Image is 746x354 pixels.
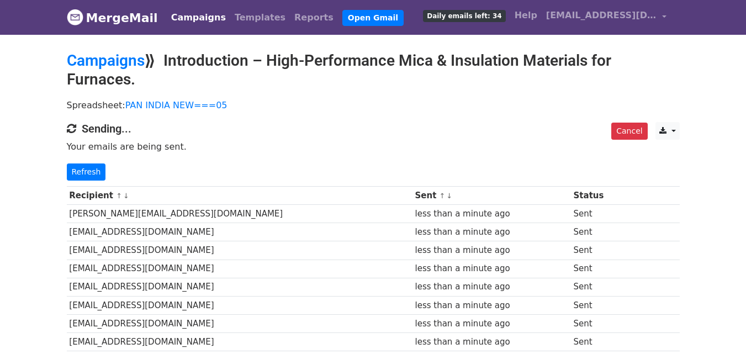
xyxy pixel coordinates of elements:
td: [EMAIL_ADDRESS][DOMAIN_NAME] [67,296,412,314]
div: less than a minute ago [415,281,568,293]
td: [EMAIL_ADDRESS][DOMAIN_NAME] [67,278,412,296]
td: Sent [571,223,627,241]
td: Sent [571,260,627,278]
div: less than a minute ago [415,244,568,257]
td: Sent [571,241,627,260]
a: Help [510,4,542,27]
a: Refresh [67,163,106,181]
div: less than a minute ago [415,299,568,312]
h2: ⟫ Introduction – High-Performance Mica & Insulation Materials for Furnaces. [67,51,680,88]
a: Campaigns [167,7,230,29]
a: [EMAIL_ADDRESS][DOMAIN_NAME] [542,4,671,30]
td: [EMAIL_ADDRESS][DOMAIN_NAME] [67,223,412,241]
th: Status [571,187,627,205]
span: [EMAIL_ADDRESS][DOMAIN_NAME] [546,9,657,22]
p: Your emails are being sent. [67,141,680,152]
td: Sent [571,296,627,314]
td: Sent [571,278,627,296]
div: less than a minute ago [415,318,568,330]
td: [EMAIL_ADDRESS][DOMAIN_NAME] [67,332,412,351]
a: Open Gmail [342,10,404,26]
img: MergeMail logo [67,9,83,25]
div: less than a minute ago [415,208,568,220]
a: ↓ [446,192,452,200]
a: Cancel [611,123,647,140]
a: Campaigns [67,51,145,70]
a: Reports [290,7,338,29]
a: PAN INDIA NEW===05 [125,100,227,110]
div: less than a minute ago [415,336,568,348]
h4: Sending... [67,122,680,135]
span: Daily emails left: 34 [423,10,505,22]
div: less than a minute ago [415,226,568,239]
div: less than a minute ago [415,262,568,275]
td: [EMAIL_ADDRESS][DOMAIN_NAME] [67,241,412,260]
a: ↑ [116,192,122,200]
td: Sent [571,314,627,332]
th: Sent [412,187,571,205]
a: MergeMail [67,6,158,29]
td: [PERSON_NAME][EMAIL_ADDRESS][DOMAIN_NAME] [67,205,412,223]
td: Sent [571,205,627,223]
p: Spreadsheet: [67,99,680,111]
td: [EMAIL_ADDRESS][DOMAIN_NAME] [67,260,412,278]
td: Sent [571,332,627,351]
th: Recipient [67,187,412,205]
a: Daily emails left: 34 [419,4,510,27]
a: ↓ [123,192,129,200]
a: Templates [230,7,290,29]
td: [EMAIL_ADDRESS][DOMAIN_NAME] [67,314,412,332]
a: ↑ [440,192,446,200]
